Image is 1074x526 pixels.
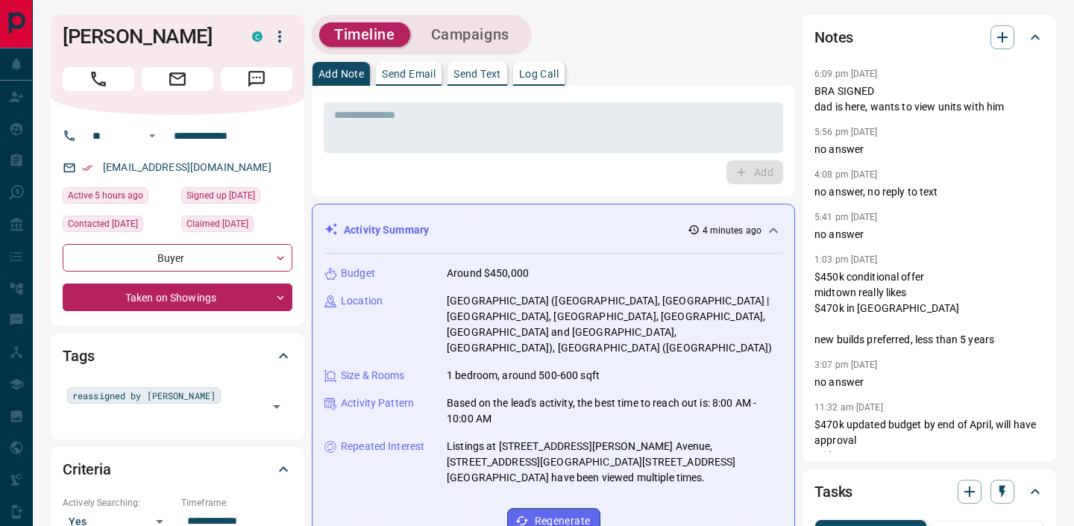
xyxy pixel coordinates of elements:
p: Repeated Interest [341,439,424,454]
span: Call [63,67,134,91]
p: Based on the lead's activity, the best time to reach out is: 8:00 AM - 10:00 AM [447,395,782,427]
p: 11:32 am [DATE] [814,402,883,413]
div: Criteria [63,451,292,487]
button: Open [143,127,161,145]
p: BRA SIGNED dad is here, wants to view units with him [814,84,1044,115]
h1: [PERSON_NAME] [63,25,230,48]
p: $470k updated budget by end of April, will have approval midtown or sauga close to line 2 in [GEO... [814,417,1044,511]
a: [EMAIL_ADDRESS][DOMAIN_NAME] [103,161,271,173]
div: Taken on Showings [63,284,292,311]
p: Timeframe: [181,496,292,510]
p: 5:41 pm [DATE] [814,212,878,222]
h2: Criteria [63,457,111,481]
button: Campaigns [416,22,524,47]
p: $450k conditional offer midtown really likes $470k in [GEOGRAPHIC_DATA] new builds preferred, les... [814,269,1044,348]
p: 3:07 pm [DATE] [814,360,878,370]
p: 4 minutes ago [703,224,761,237]
p: no answer [814,375,1044,390]
button: Timeline [319,22,410,47]
p: Activity Summary [344,222,429,238]
p: no answer [814,142,1044,157]
button: Open [266,396,287,417]
p: 6:09 pm [DATE] [814,69,878,79]
span: Message [221,67,292,91]
p: Add Note [318,69,364,79]
p: 4:08 pm [DATE] [814,169,878,180]
div: Tue Dec 17 2024 [181,216,292,237]
p: Send Text [453,69,501,79]
p: Budget [341,266,375,281]
div: Buyer [63,244,292,272]
p: 1 bedroom, around 500-600 sqft [447,368,600,383]
div: Tasks [814,474,1044,510]
h2: Notes [814,25,853,49]
p: Listings at [STREET_ADDRESS][PERSON_NAME] Avenue, [STREET_ADDRESS][GEOGRAPHIC_DATA][STREET_ADDRES... [447,439,782,486]
p: 5:56 pm [DATE] [814,127,878,137]
p: [GEOGRAPHIC_DATA] ([GEOGRAPHIC_DATA], [GEOGRAPHIC_DATA] | [GEOGRAPHIC_DATA], [GEOGRAPHIC_DATA], [... [447,293,782,356]
p: Around $450,000 [447,266,529,281]
p: Send Email [382,69,436,79]
h2: Tags [63,344,94,368]
p: Size & Rooms [341,368,405,383]
svg: Email Verified [82,163,92,173]
div: Tags [63,338,292,374]
p: no answer, no reply to text [814,184,1044,200]
div: Tue Nov 19 2019 [181,187,292,208]
p: Activity Pattern [341,395,414,411]
span: Contacted [DATE] [68,216,138,231]
span: Claimed [DATE] [186,216,248,231]
p: no answer [814,227,1044,242]
h2: Tasks [814,480,852,504]
p: Location [341,293,383,309]
span: reassigned by [PERSON_NAME] [72,388,216,403]
div: Mon Dec 20 2021 [63,216,174,237]
p: 1:03 pm [DATE] [814,254,878,265]
span: Active 5 hours ago [68,188,143,203]
div: Fri Aug 15 2025 [63,187,174,208]
div: Activity Summary4 minutes ago [324,216,782,244]
span: Email [142,67,213,91]
div: Notes [814,19,1044,55]
span: Signed up [DATE] [186,188,255,203]
p: Actively Searching: [63,496,174,510]
p: Log Call [519,69,559,79]
div: condos.ca [252,31,263,42]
